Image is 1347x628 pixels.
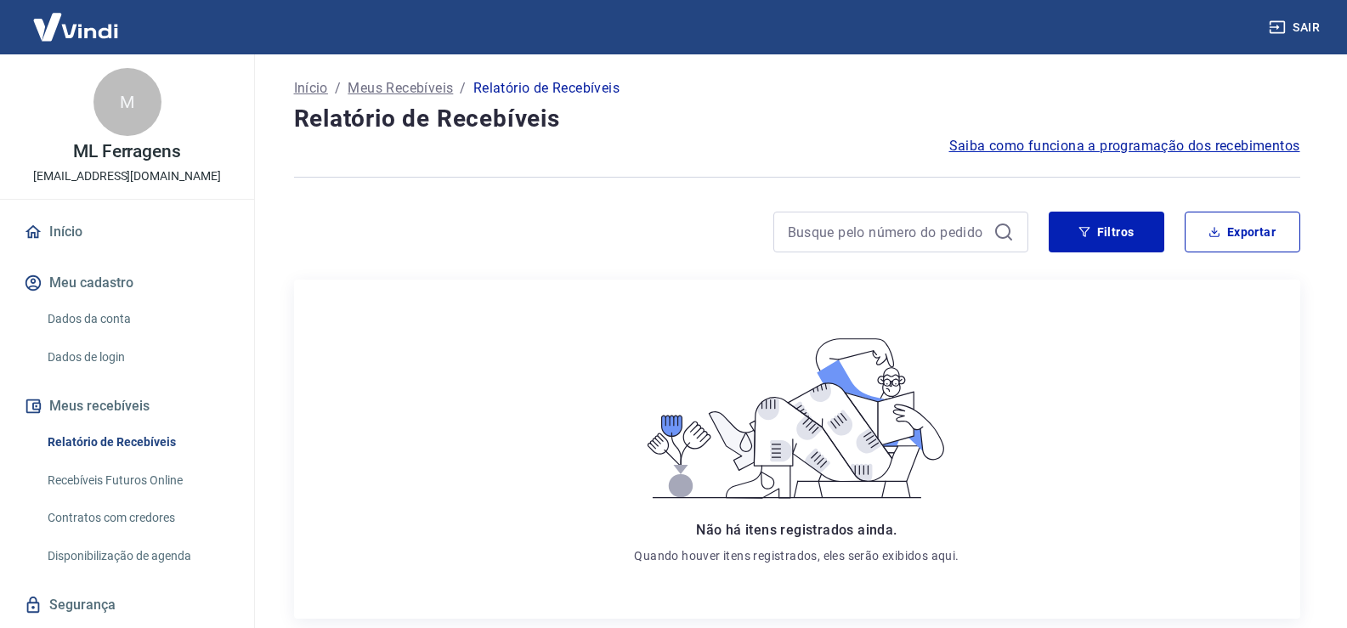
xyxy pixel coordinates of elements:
[335,78,341,99] p: /
[788,219,987,245] input: Busque pelo número do pedido
[294,102,1300,136] h4: Relatório de Recebíveis
[696,522,897,538] span: Não há itens registrados ainda.
[294,78,328,99] a: Início
[41,501,234,535] a: Contratos com credores
[41,340,234,375] a: Dados de login
[41,539,234,574] a: Disponibilização de agenda
[473,78,620,99] p: Relatório de Recebíveis
[460,78,466,99] p: /
[41,425,234,460] a: Relatório de Recebíveis
[20,586,234,624] a: Segurança
[20,388,234,425] button: Meus recebíveis
[20,1,131,53] img: Vindi
[93,68,161,136] div: M
[41,302,234,337] a: Dados da conta
[1049,212,1164,252] button: Filtros
[949,136,1300,156] a: Saiba como funciona a programação dos recebimentos
[20,213,234,251] a: Início
[1185,212,1300,252] button: Exportar
[73,143,181,161] p: ML Ferragens
[1265,12,1327,43] button: Sair
[41,463,234,498] a: Recebíveis Futuros Online
[33,167,221,185] p: [EMAIL_ADDRESS][DOMAIN_NAME]
[348,78,453,99] a: Meus Recebíveis
[20,264,234,302] button: Meu cadastro
[634,547,959,564] p: Quando houver itens registrados, eles serão exibidos aqui.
